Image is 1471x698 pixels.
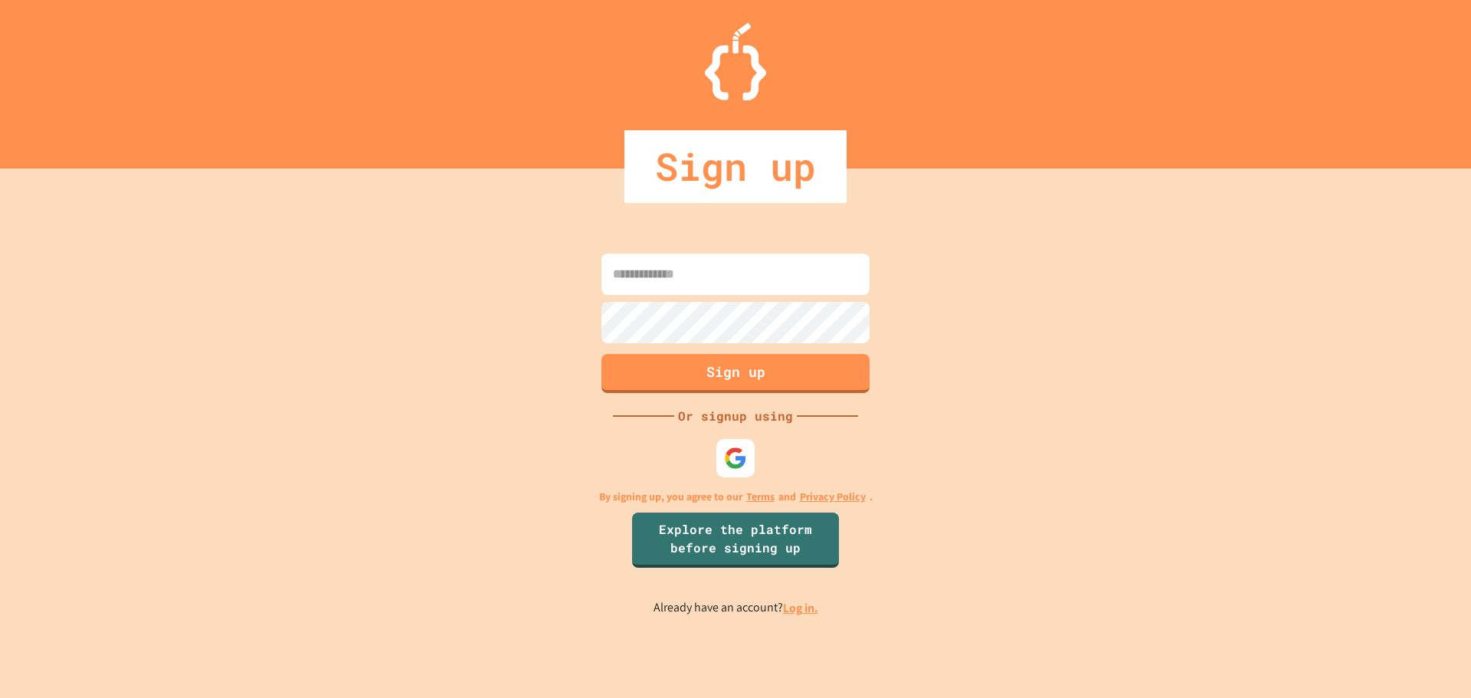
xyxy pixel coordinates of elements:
[705,23,766,100] img: Logo.svg
[800,489,866,505] a: Privacy Policy
[654,598,818,618] p: Already have an account?
[674,407,797,425] div: Or signup using
[746,489,775,505] a: Terms
[601,354,870,393] button: Sign up
[624,130,847,203] div: Sign up
[724,447,747,470] img: google-icon.svg
[783,600,818,616] a: Log in.
[632,513,839,568] a: Explore the platform before signing up
[599,489,873,505] p: By signing up, you agree to our and .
